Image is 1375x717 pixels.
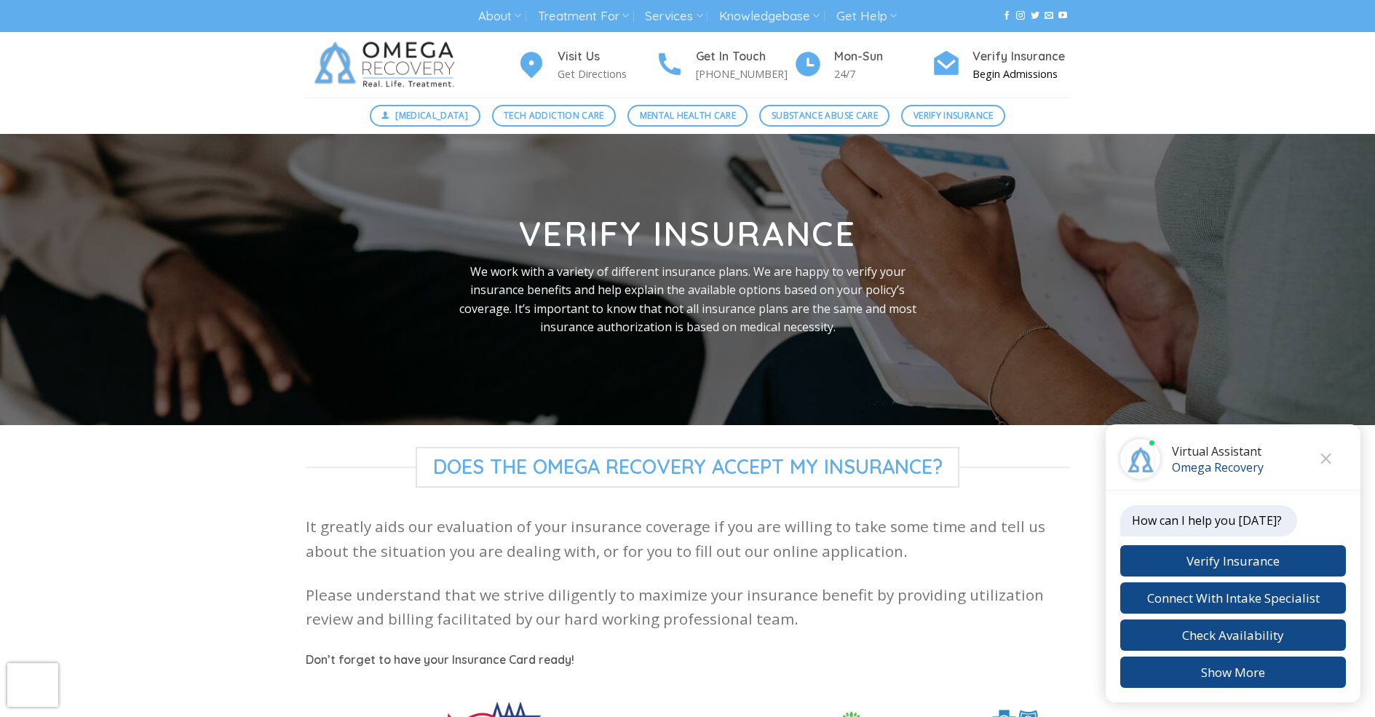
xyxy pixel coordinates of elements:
h4: Verify Insurance [972,47,1070,66]
strong: Verify Insurance [519,213,856,255]
p: 24/7 [834,66,932,82]
a: Follow on Instagram [1016,11,1025,21]
span: Does The Omega Recovery Accept My Insurance? [416,447,960,488]
span: Verify Insurance [914,108,994,122]
a: Get Help [836,3,897,30]
a: About [478,3,521,30]
a: Visit Us Get Directions [517,47,655,83]
a: Verify Insurance Begin Admissions [932,47,1070,83]
a: Treatment For [538,3,629,30]
h4: Mon-Sun [834,47,932,66]
a: Knowledgebase [719,3,820,30]
span: [MEDICAL_DATA] [395,108,468,122]
a: Send us an email [1045,11,1053,21]
h5: Don’t forget to have your Insurance Card ready! [306,651,1070,670]
a: [MEDICAL_DATA] [370,105,480,127]
img: Omega Recovery [306,32,469,98]
a: Substance Abuse Care [759,105,889,127]
a: Services [645,3,702,30]
p: We work with a variety of different insurance plans. We are happy to verify your insurance benefi... [452,263,924,337]
p: Begin Admissions [972,66,1070,82]
a: Follow on Twitter [1031,11,1039,21]
a: Get In Touch [PHONE_NUMBER] [655,47,793,83]
a: Follow on YouTube [1058,11,1067,21]
a: Tech Addiction Care [492,105,617,127]
span: Substance Abuse Care [772,108,878,122]
a: Follow on Facebook [1002,11,1011,21]
a: Verify Insurance [901,105,1005,127]
span: Mental Health Care [640,108,736,122]
h4: Visit Us [558,47,655,66]
p: [PHONE_NUMBER] [696,66,793,82]
p: Get Directions [558,66,655,82]
span: Tech Addiction Care [504,108,604,122]
a: Mental Health Care [627,105,748,127]
p: It greatly aids our evaluation of your insurance coverage if you are willing to take some time an... [306,515,1070,563]
h4: Get In Touch [696,47,793,66]
p: Please understand that we strive diligently to maximize your insurance benefit by providing utili... [306,583,1070,632]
